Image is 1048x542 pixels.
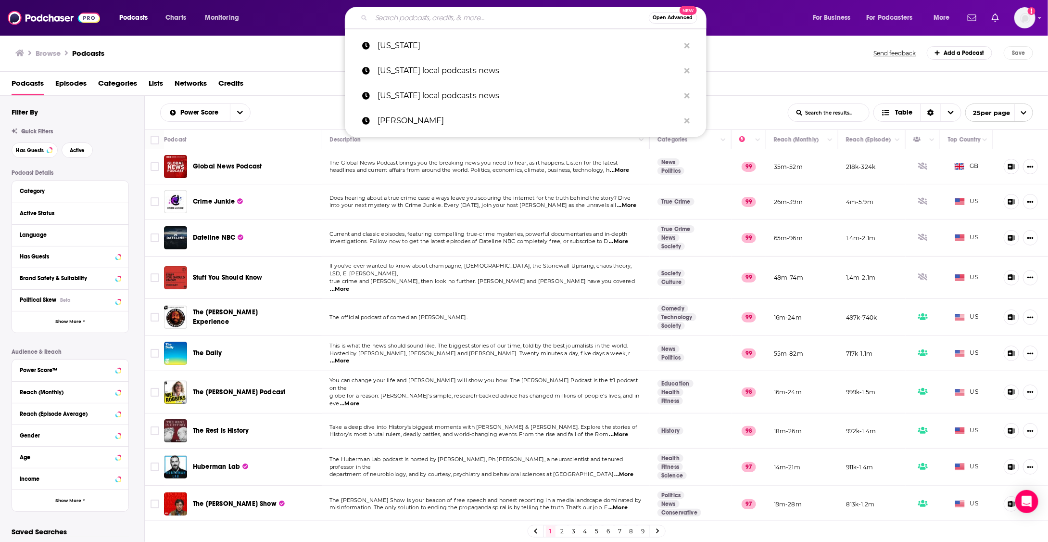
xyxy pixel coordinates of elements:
p: 911k-1.4m [846,463,873,471]
a: 4 [581,526,590,537]
span: Show More [55,498,81,503]
img: The Tucker Carlson Show [164,492,187,516]
img: Podchaser - Follow, Share and Rate Podcasts [8,9,100,27]
a: Health [657,388,683,396]
div: Reach (Episode Average) [20,411,113,417]
button: open menu [230,104,250,121]
span: Dateline NBC [193,233,235,242]
img: Crime Junkie [164,190,187,213]
a: News [657,345,680,353]
div: Power Score [739,134,753,145]
p: 218k-324k [846,163,876,171]
span: US [955,312,979,322]
p: 98 [742,387,756,397]
span: The [PERSON_NAME] Show [193,500,277,508]
a: 7 [615,526,625,537]
span: Huberman Lab [193,463,240,471]
p: 35m-52m [774,163,803,171]
a: Society [657,322,685,330]
span: 25 per page [966,105,1010,120]
div: Reach (Episode) [846,134,891,145]
a: The [PERSON_NAME] Show [193,499,285,509]
button: Show More Button [1023,159,1038,174]
div: Description [330,134,361,145]
button: open menu [198,10,252,26]
img: Huberman Lab [164,455,187,478]
button: Show More Button [1023,346,1038,361]
a: Health [657,454,683,462]
div: Active Status [20,210,114,217]
span: If you've ever wanted to know about champagne, [DEMOGRAPHIC_DATA], the Stonewall Uprising, chaos ... [329,262,632,277]
a: Politics [657,167,684,175]
div: Beta [60,297,71,303]
span: Global News Podcast [193,162,262,170]
button: Save [1004,46,1033,60]
h2: Choose List sort [160,103,251,122]
a: Culture [657,278,685,286]
span: The Daily [193,349,222,357]
a: Credits [218,76,243,95]
span: department of neurobiology, and by courtesy, psychiatry and behavioral sciences at [GEOGRAPHIC_DATA] [329,471,614,477]
a: [US_STATE] local podcasts news [345,58,707,83]
a: Categories [98,76,137,95]
span: Table [896,109,913,116]
a: Episodes [55,76,87,95]
button: open menu [860,10,927,26]
img: Stuff You Should Know [164,266,187,289]
span: ...More [609,238,628,245]
span: You can change your life and [PERSON_NAME] will show you how. The [PERSON_NAME] Podcast is the #1... [329,377,638,391]
button: Show More Button [1023,459,1038,475]
button: Send feedback [871,49,919,57]
button: Power Score™ [20,363,121,375]
a: Stuff You Should Know [193,273,263,283]
div: Podcast [164,134,187,145]
p: 999k-1.5m [846,388,876,396]
button: Active [62,142,93,158]
img: The Joe Rogan Experience [164,306,187,329]
span: Show More [55,319,81,324]
span: For Business [813,11,851,25]
button: Show More Button [1023,310,1038,325]
span: Political Skew [20,297,56,303]
span: US [955,387,979,397]
button: Age [20,451,121,463]
span: headlines and current affairs from around the world. Politics, economics, climate, business, tech... [329,167,609,173]
span: ...More [340,400,359,408]
span: Networks [175,76,207,95]
button: Choose View [873,103,961,122]
button: open menu [927,10,962,26]
button: Active Status [20,207,121,219]
span: Take a deep dive into History’s biggest moments with [PERSON_NAME] & [PERSON_NAME]. Explore the s... [329,424,637,430]
p: 99 [742,162,756,171]
button: Show profile menu [1014,7,1035,28]
a: Society [657,243,685,250]
span: misinformation. The only solution to ending the propaganda spiral is by telling the truth. That's... [329,504,608,511]
button: Column Actions [892,134,903,146]
p: 99 [742,348,756,358]
p: Saved Searches [12,527,129,536]
img: User Profile [1014,7,1035,28]
a: 5 [592,526,602,537]
p: 972k-1.4m [846,427,876,435]
span: Does hearing about a true crime case always leave you scouring the internet for the truth behind ... [329,194,631,201]
a: [US_STATE] [345,33,707,58]
h3: Browse [36,49,61,58]
span: investigations. Follow now to get the latest episodes of Dateline NBC completely free, or subscri... [329,238,608,245]
a: True Crime [657,198,694,206]
button: Show More Button [1023,270,1038,285]
a: The [PERSON_NAME] Podcast [193,387,285,397]
span: Charts [165,11,186,25]
button: Show More Button [1023,230,1038,245]
button: Language [20,229,121,241]
button: Column Actions [718,134,729,146]
button: open menu [113,10,160,26]
div: Category [20,188,114,194]
span: US [955,273,979,283]
div: Top Country [948,134,981,145]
